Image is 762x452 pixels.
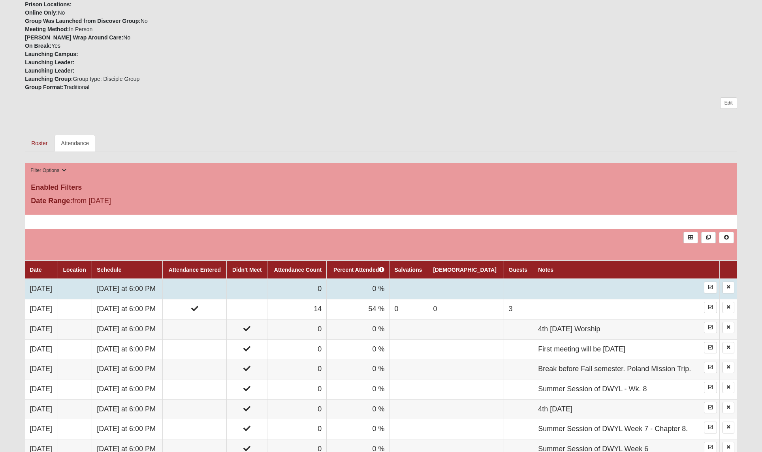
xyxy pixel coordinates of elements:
a: Enter Attendance [704,362,717,373]
td: Break before Fall semester. Poland Mission Trip. [533,359,701,379]
a: Enter Attendance [704,282,717,293]
h4: Enabled Filters [31,183,731,192]
td: 54 % [327,299,389,319]
strong: On Break: [25,43,51,49]
td: 0 [267,339,327,359]
td: [DATE] at 6:00 PM [92,359,163,379]
td: Summer Session of DWYL - Wk. 8 [533,379,701,399]
a: Enter Attendance [704,402,717,413]
strong: Meeting Method: [25,26,69,32]
button: Filter Options [28,166,69,175]
a: Attendance [55,135,95,151]
a: Delete [722,282,734,293]
td: [DATE] at 6:00 PM [92,319,163,339]
th: Guests [504,261,533,279]
td: 3 [504,299,533,319]
th: Salvations [389,261,428,279]
strong: Launching Group: [25,76,73,82]
td: 0 % [327,319,389,339]
a: Delete [722,422,734,433]
td: [DATE] [25,379,58,399]
strong: Launching Campus: [25,51,78,57]
a: Enter Attendance [704,382,717,393]
a: Enter Attendance [704,422,717,433]
a: Didn't Meet [232,267,262,273]
td: [DATE] at 6:00 PM [92,399,163,419]
td: 0 [267,359,327,379]
td: 4th [DATE] Worship [533,319,701,339]
td: 0 % [327,359,389,379]
a: Delete [722,362,734,373]
td: [DATE] [25,279,58,299]
a: Enter Attendance [704,342,717,353]
td: 0 [267,279,327,299]
a: Location [63,267,86,273]
td: 4th [DATE] [533,399,701,419]
td: 0 % [327,399,389,419]
td: Summer Session of DWYL Week 7 - Chapter 8. [533,419,701,439]
td: [DATE] [25,299,58,319]
a: Enter Attendance [704,302,717,313]
strong: Launching Leader: [25,67,74,74]
td: 0 [267,399,327,419]
a: Schedule [97,267,121,273]
a: Enter Attendance [704,322,717,333]
td: 0 [267,319,327,339]
a: Percent Attended [333,267,384,273]
strong: Prison Locations: [25,1,71,7]
a: Delete [722,302,734,313]
td: [DATE] [25,419,58,439]
a: Notes [538,267,553,273]
label: Date Range: [31,196,72,206]
a: Edit [720,97,737,109]
td: 0 % [327,379,389,399]
td: 0 % [327,419,389,439]
a: Export to Excel [683,232,698,243]
a: Alt+N [719,232,734,243]
td: [DATE] [25,399,58,419]
div: from [DATE] [25,196,262,208]
a: Delete [722,342,734,353]
td: [DATE] [25,359,58,379]
strong: [PERSON_NAME] Wrap Around Care: [25,34,123,41]
a: Delete [722,402,734,413]
td: 0 % [327,339,389,359]
td: 0 [267,379,327,399]
strong: Online Only: [25,9,58,16]
td: [DATE] [25,339,58,359]
a: Delete [722,382,734,393]
strong: Launching Leader: [25,59,74,65]
a: Attendance Entered [169,267,221,273]
td: [DATE] at 6:00 PM [92,379,163,399]
strong: Group Was Launched from Discover Group: [25,18,141,24]
td: [DATE] at 6:00 PM [92,279,163,299]
td: 0 % [327,279,389,299]
td: [DATE] [25,319,58,339]
td: [DATE] at 6:00 PM [92,339,163,359]
td: [DATE] at 6:00 PM [92,299,163,319]
td: 0 [389,299,428,319]
td: 14 [267,299,327,319]
a: Roster [25,135,54,151]
a: Date [30,267,41,273]
td: [DATE] at 6:00 PM [92,419,163,439]
td: First meeting will be [DATE] [533,339,701,359]
a: Merge Records into Merge Template [701,232,716,243]
th: [DEMOGRAPHIC_DATA] [428,261,504,279]
td: 0 [428,299,504,319]
td: 0 [267,419,327,439]
a: Delete [722,322,734,333]
a: Attendance Count [274,267,322,273]
strong: Group Format: [25,84,64,90]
